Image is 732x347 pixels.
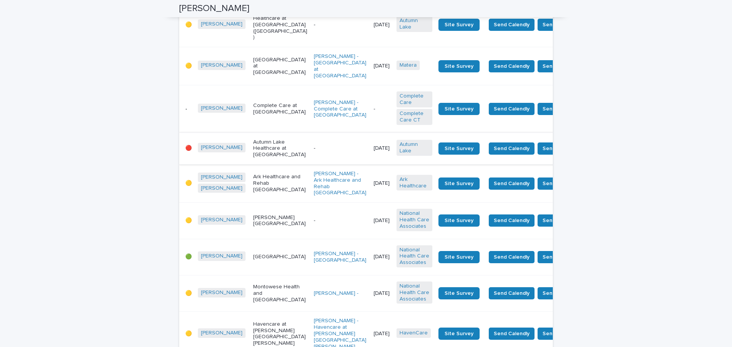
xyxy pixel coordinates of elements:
[314,53,368,79] a: [PERSON_NAME] - [GEOGRAPHIC_DATA] at [GEOGRAPHIC_DATA]
[400,62,417,69] a: Matera
[374,254,390,260] p: [DATE]
[538,328,579,340] button: Send Survey
[201,21,242,27] a: [PERSON_NAME]
[201,253,242,259] a: [PERSON_NAME]
[494,217,530,224] span: Send Calendly
[253,139,308,158] p: Autumn Lake Healthcare at [GEOGRAPHIC_DATA]
[543,145,574,152] span: Send Survey
[201,62,242,69] a: [PERSON_NAME]
[374,217,390,224] p: [DATE]
[538,60,579,72] button: Send Survey
[538,142,579,155] button: Send Survey
[314,251,368,264] a: [PERSON_NAME] - [GEOGRAPHIC_DATA]
[538,19,579,31] button: Send Survey
[494,180,530,187] span: Send Calendly
[201,105,242,112] a: [PERSON_NAME]
[445,22,474,27] span: Site Survey
[400,141,429,154] a: Autumn Lake
[201,330,242,336] a: [PERSON_NAME]
[538,251,579,263] button: Send Survey
[179,3,249,14] h2: [PERSON_NAME]
[179,3,591,47] tr: 🟡[PERSON_NAME] Autumn Lake Healthcare at [GEOGRAPHIC_DATA] ([GEOGRAPHIC_DATA])-[DATE]Autumn Lake ...
[400,176,429,189] a: Ark Healthcare
[489,251,535,263] button: Send Calendly
[489,177,535,190] button: Send Calendly
[438,60,480,72] a: Site Survey
[201,185,242,192] a: [PERSON_NAME]
[253,254,308,260] p: [GEOGRAPHIC_DATA]
[438,214,480,227] a: Site Survey
[494,289,530,297] span: Send Calendly
[400,210,429,229] a: National Health Care Associates
[374,331,390,337] p: [DATE]
[400,110,429,123] a: Complete Care CT
[314,217,368,224] p: -
[400,18,429,30] a: Autumn Lake
[201,289,242,296] a: [PERSON_NAME]
[543,105,574,113] span: Send Survey
[445,146,474,151] span: Site Survey
[314,99,368,118] a: [PERSON_NAME] - Complete Care at [GEOGRAPHIC_DATA]
[374,22,390,28] p: [DATE]
[543,21,574,29] span: Send Survey
[253,102,308,115] p: Complete Care at [GEOGRAPHIC_DATA]
[543,253,574,261] span: Send Survey
[253,284,308,303] p: Montowese Health and [GEOGRAPHIC_DATA]
[489,19,535,31] button: Send Calendly
[538,177,579,190] button: Send Survey
[179,203,591,239] tr: 🟡[PERSON_NAME] [PERSON_NAME][GEOGRAPHIC_DATA]-[DATE]National Health Care Associates Site SurveySe...
[179,164,591,202] tr: 🟡[PERSON_NAME] [PERSON_NAME] Ark Healthcare and Rehab [GEOGRAPHIC_DATA][PERSON_NAME] - Ark Health...
[445,331,474,336] span: Site Survey
[253,174,308,193] p: Ark Healthcare and Rehab [GEOGRAPHIC_DATA]
[494,145,530,152] span: Send Calendly
[494,62,530,70] span: Send Calendly
[179,133,591,164] tr: 🔴[PERSON_NAME] Autumn Lake Healthcare at [GEOGRAPHIC_DATA]-[DATE]Autumn Lake Site SurveySend Cale...
[438,103,480,115] a: Site Survey
[185,290,192,297] p: 🟡
[445,218,474,223] span: Site Survey
[489,142,535,155] button: Send Calendly
[445,64,474,69] span: Site Survey
[438,19,480,31] a: Site Survey
[314,145,368,152] p: -
[253,9,308,41] p: Autumn Lake Healthcare at [GEOGRAPHIC_DATA] ([GEOGRAPHIC_DATA])
[185,180,192,187] p: 🟡
[201,174,242,181] a: [PERSON_NAME]
[538,103,579,115] button: Send Survey
[201,217,242,223] a: [PERSON_NAME]
[314,290,358,297] a: [PERSON_NAME] -
[374,63,390,69] p: [DATE]
[445,106,474,112] span: Site Survey
[400,283,429,302] a: National Health Care Associates
[179,85,591,133] tr: -[PERSON_NAME] Complete Care at [GEOGRAPHIC_DATA][PERSON_NAME] - Complete Care at [GEOGRAPHIC_DAT...
[374,290,390,297] p: [DATE]
[400,330,428,336] a: HavenCare
[438,142,480,155] a: Site Survey
[543,330,574,337] span: Send Survey
[179,239,591,275] tr: 🟢[PERSON_NAME] [GEOGRAPHIC_DATA][PERSON_NAME] - [GEOGRAPHIC_DATA] [DATE]National Health Care Asso...
[314,171,368,196] a: [PERSON_NAME] - Ark Healthcare and Rehab [GEOGRAPHIC_DATA]
[438,251,480,263] a: Site Survey
[543,289,574,297] span: Send Survey
[185,254,192,260] p: 🟢
[185,22,192,28] p: 🟡
[253,214,308,227] p: [PERSON_NAME][GEOGRAPHIC_DATA]
[543,62,574,70] span: Send Survey
[445,254,474,260] span: Site Survey
[494,330,530,337] span: Send Calendly
[400,247,429,266] a: National Health Care Associates
[374,106,390,112] p: -
[538,214,579,227] button: Send Survey
[538,287,579,299] button: Send Survey
[374,145,390,152] p: [DATE]
[314,22,368,28] p: -
[179,275,591,311] tr: 🟡[PERSON_NAME] Montowese Health and [GEOGRAPHIC_DATA][PERSON_NAME] - [DATE]National Health Care A...
[438,287,480,299] a: Site Survey
[489,60,535,72] button: Send Calendly
[494,105,530,113] span: Send Calendly
[185,63,192,69] p: 🟡
[374,180,390,187] p: [DATE]
[185,331,192,337] p: 🟡
[253,321,308,347] p: Havencare at [PERSON_NAME][GEOGRAPHIC_DATA][PERSON_NAME]
[179,47,591,85] tr: 🟡[PERSON_NAME] [GEOGRAPHIC_DATA] at [GEOGRAPHIC_DATA][PERSON_NAME] - [GEOGRAPHIC_DATA] at [GEOGRA...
